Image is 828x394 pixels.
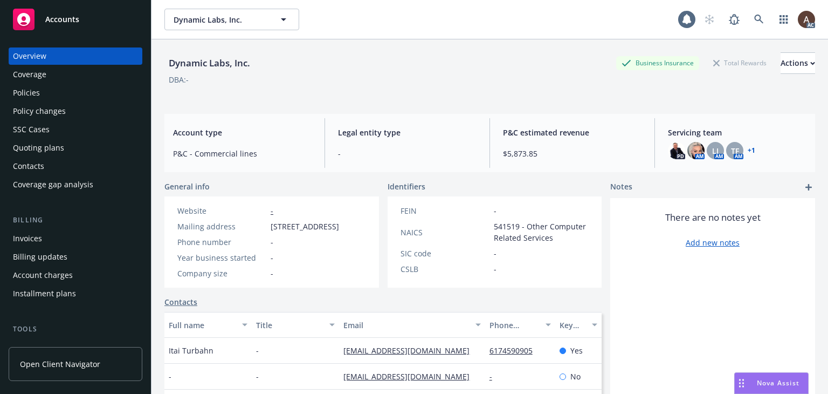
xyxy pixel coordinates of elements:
span: - [338,148,477,159]
button: Key contact [555,312,602,338]
a: Overview [9,47,142,65]
div: Company size [177,268,266,279]
a: - [271,206,273,216]
div: Title [256,320,323,331]
a: Coverage [9,66,142,83]
div: Coverage [13,66,46,83]
span: Notes [610,181,632,194]
span: - [256,345,259,356]
span: Yes [570,345,583,356]
a: 6174590905 [489,345,541,356]
div: Business Insurance [616,56,699,70]
span: No [570,371,581,382]
div: Actions [781,53,815,73]
div: Overview [13,47,46,65]
a: Accounts [9,4,142,35]
img: photo [798,11,815,28]
a: Search [748,9,770,30]
a: Start snowing [699,9,720,30]
a: Invoices [9,230,142,247]
img: photo [687,142,705,159]
div: Billing [9,215,142,226]
span: Identifiers [388,181,425,192]
a: Contacts [164,296,197,308]
div: Account charges [13,267,73,284]
div: Dynamic Labs, Inc. [164,56,254,70]
div: CSLB [401,263,489,275]
span: - [494,205,496,216]
button: Full name [164,312,252,338]
img: photo [668,142,685,159]
div: Phone number [489,320,539,331]
a: Policies [9,84,142,101]
span: - [271,236,273,248]
span: - [494,263,496,275]
span: TF [731,145,739,157]
div: Year business started [177,252,266,263]
a: Quoting plans [9,139,142,157]
span: General info [164,181,210,192]
div: Policies [13,84,40,101]
a: add [802,181,815,194]
button: Actions [781,52,815,74]
span: Servicing team [668,127,806,138]
div: Tools [9,324,142,335]
div: Coverage gap analysis [13,176,93,193]
span: - [494,248,496,259]
span: LI [712,145,719,157]
span: - [256,371,259,382]
div: Quoting plans [13,139,64,157]
div: Mailing address [177,221,266,232]
div: Phone number [177,236,266,248]
div: SIC code [401,248,489,259]
div: SSC Cases [13,121,50,138]
span: $5,873.85 [503,148,641,159]
div: Billing updates [13,248,67,266]
a: [EMAIL_ADDRESS][DOMAIN_NAME] [343,345,478,356]
a: [EMAIL_ADDRESS][DOMAIN_NAME] [343,371,478,382]
a: SSC Cases [9,121,142,138]
a: Account charges [9,267,142,284]
span: Legal entity type [338,127,477,138]
div: NAICS [401,227,489,238]
div: Invoices [13,230,42,247]
div: Email [343,320,468,331]
a: Report a Bug [723,9,745,30]
span: Accounts [45,15,79,24]
div: Key contact [560,320,586,331]
span: [STREET_ADDRESS] [271,221,339,232]
span: - [271,268,273,279]
a: - [489,371,501,382]
span: Itai Turbahn [169,345,213,356]
span: 541519 - Other Computer Related Services [494,221,589,243]
span: - [169,371,171,382]
a: Policy changes [9,103,142,120]
a: +1 [748,147,755,154]
div: Total Rewards [708,56,772,70]
button: Title [252,312,339,338]
a: Coverage gap analysis [9,176,142,193]
button: Dynamic Labs, Inc. [164,9,299,30]
div: Policy changes [13,103,66,120]
a: Installment plans [9,285,142,302]
button: Nova Assist [734,372,809,394]
div: DBA: - [169,74,189,85]
div: Contacts [13,158,44,175]
span: P&C - Commercial lines [173,148,312,159]
button: Email [339,312,485,338]
div: Drag to move [735,373,748,393]
span: Open Client Navigator [20,358,100,370]
a: Contacts [9,158,142,175]
div: Full name [169,320,236,331]
div: Website [177,205,266,216]
span: There are no notes yet [665,211,761,224]
a: Add new notes [686,237,740,248]
a: Switch app [773,9,795,30]
div: Installment plans [13,285,76,302]
span: P&C estimated revenue [503,127,641,138]
a: Billing updates [9,248,142,266]
div: FEIN [401,205,489,216]
span: Account type [173,127,312,138]
span: - [271,252,273,263]
span: Nova Assist [757,378,799,388]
